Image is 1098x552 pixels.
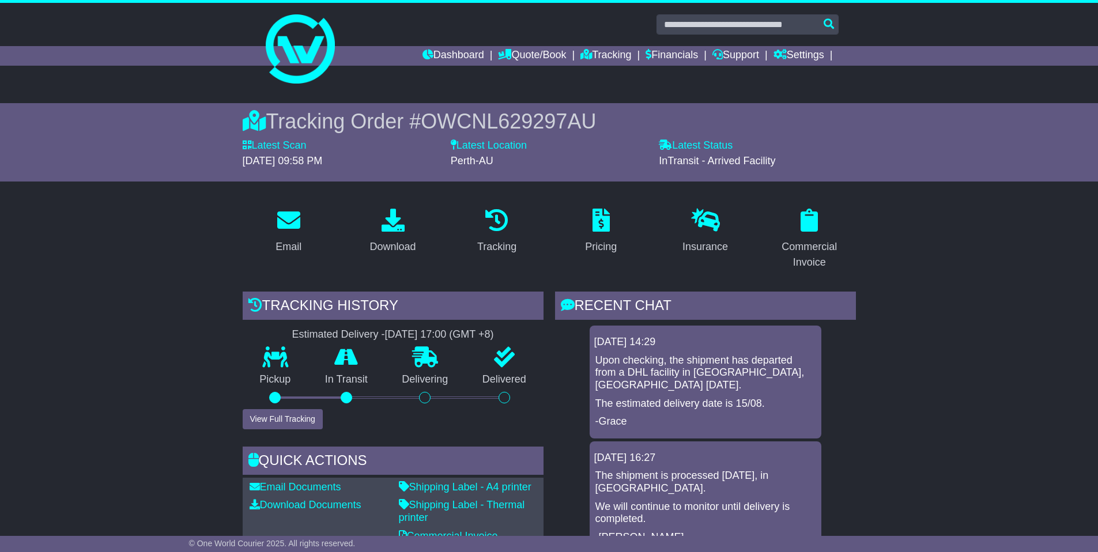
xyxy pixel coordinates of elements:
[385,328,494,341] div: [DATE] 17:00 (GMT +8)
[659,139,733,152] label: Latest Status
[585,239,617,255] div: Pricing
[385,373,466,386] p: Delivering
[362,205,423,259] a: Download
[243,109,856,134] div: Tracking Order #
[268,205,309,259] a: Email
[451,139,527,152] label: Latest Location
[659,155,775,167] span: InTransit - Arrived Facility
[189,539,356,548] span: © One World Courier 2025. All rights reserved.
[712,46,759,66] a: Support
[682,239,728,255] div: Insurance
[477,239,516,255] div: Tracking
[421,109,596,133] span: OWCNL629297AU
[243,373,308,386] p: Pickup
[399,530,498,542] a: Commercial Invoice
[595,354,816,392] p: Upon checking, the shipment has departed from a DHL facility in [GEOGRAPHIC_DATA], [GEOGRAPHIC_DA...
[422,46,484,66] a: Dashboard
[308,373,385,386] p: In Transit
[276,239,301,255] div: Email
[243,328,544,341] div: Estimated Delivery -
[243,409,323,429] button: View Full Tracking
[243,292,544,323] div: Tracking history
[369,239,416,255] div: Download
[580,46,631,66] a: Tracking
[594,452,817,464] div: [DATE] 16:27
[399,499,525,523] a: Shipping Label - Thermal printer
[243,447,544,478] div: Quick Actions
[243,155,323,167] span: [DATE] 09:58 PM
[555,292,856,323] div: RECENT CHAT
[595,531,816,544] p: -[PERSON_NAME]
[771,239,848,270] div: Commercial Invoice
[578,205,624,259] a: Pricing
[595,470,816,494] p: The shipment is processed [DATE], in [GEOGRAPHIC_DATA].
[646,46,698,66] a: Financials
[498,46,566,66] a: Quote/Book
[595,415,816,428] p: -Grace
[250,481,341,493] a: Email Documents
[773,46,824,66] a: Settings
[763,205,856,274] a: Commercial Invoice
[465,373,544,386] p: Delivered
[399,481,531,493] a: Shipping Label - A4 printer
[470,205,524,259] a: Tracking
[595,398,816,410] p: The estimated delivery date is 15/08.
[451,155,493,167] span: Perth-AU
[250,499,361,511] a: Download Documents
[675,205,735,259] a: Insurance
[243,139,307,152] label: Latest Scan
[594,336,817,349] div: [DATE] 14:29
[595,501,816,525] p: We will continue to monitor until delivery is completed.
